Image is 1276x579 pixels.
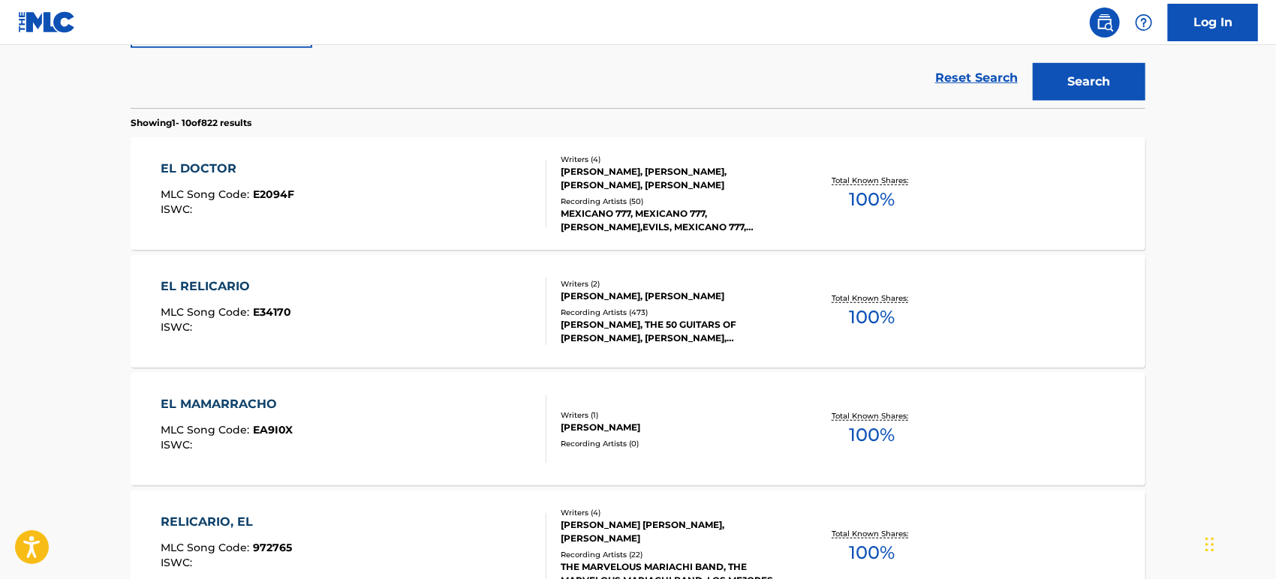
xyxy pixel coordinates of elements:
span: MLC Song Code : [161,187,254,201]
span: 100 % [849,186,895,213]
div: MEXICANO 777, MEXICANO 777,[PERSON_NAME],EVILS, MEXICANO 777, [PERSON_NAME], MEXICANO 777 FEAT. T... [561,207,787,234]
div: Drag [1205,522,1214,567]
p: Total Known Shares: [832,292,912,304]
img: search [1096,13,1114,31]
span: ISWC : [161,202,197,216]
div: Recording Artists ( 50 ) [561,196,787,207]
div: EL MAMARRACHO [161,395,293,413]
div: Recording Artists ( 0 ) [561,438,787,449]
div: [PERSON_NAME] [PERSON_NAME], [PERSON_NAME] [561,518,787,545]
img: help [1135,13,1153,31]
iframe: Chat Widget [1201,507,1276,579]
span: 100 % [849,539,895,566]
div: [PERSON_NAME] [561,421,787,434]
p: Showing 1 - 10 of 822 results [131,116,251,130]
span: E34170 [254,305,292,319]
span: ISWC : [161,556,197,569]
div: RELICARIO, EL [161,513,293,531]
div: Recording Artists ( 22 ) [561,549,787,560]
span: ISWC : [161,438,197,451]
p: Total Known Shares: [832,175,912,186]
div: [PERSON_NAME], [PERSON_NAME], [PERSON_NAME], [PERSON_NAME] [561,165,787,192]
span: 100 % [849,304,895,331]
div: EL RELICARIO [161,277,292,295]
span: 972765 [254,541,293,554]
div: Recording Artists ( 473 ) [561,307,787,318]
span: ISWC : [161,320,197,334]
span: E2094F [254,187,295,201]
div: EL DOCTOR [161,160,295,178]
span: EA9I0X [254,423,293,436]
a: Reset Search [928,61,1025,94]
img: MLC Logo [18,11,76,33]
span: MLC Song Code : [161,541,254,554]
div: Writers ( 2 ) [561,278,787,289]
span: MLC Song Code : [161,423,254,436]
a: Log In [1168,4,1258,41]
div: Writers ( 1 ) [561,409,787,421]
div: Writers ( 4 ) [561,154,787,165]
a: EL MAMARRACHOMLC Song Code:EA9I0XISWC:Writers (1)[PERSON_NAME]Recording Artists (0)Total Known Sh... [131,373,1145,485]
span: MLC Song Code : [161,305,254,319]
button: Search [1033,63,1145,100]
span: 100 % [849,421,895,448]
p: Total Known Shares: [832,528,912,539]
div: [PERSON_NAME], [PERSON_NAME] [561,289,787,303]
a: Public Search [1090,7,1120,37]
a: EL RELICARIOMLC Song Code:E34170ISWC:Writers (2)[PERSON_NAME], [PERSON_NAME]Recording Artists (47... [131,255,1145,367]
div: Writers ( 4 ) [561,507,787,518]
a: EL DOCTORMLC Song Code:E2094FISWC:Writers (4)[PERSON_NAME], [PERSON_NAME], [PERSON_NAME], [PERSON... [131,137,1145,250]
p: Total Known Shares: [832,410,912,421]
div: [PERSON_NAME], THE 50 GUITARS OF [PERSON_NAME], [PERSON_NAME], [GEOGRAPHIC_DATA][US_STATE] SYMPHO... [561,318,787,345]
div: Help [1129,7,1159,37]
